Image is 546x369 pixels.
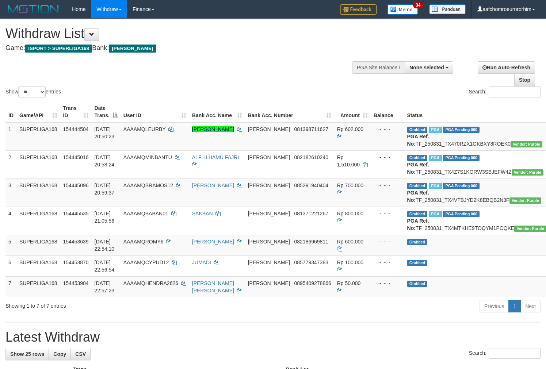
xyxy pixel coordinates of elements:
div: - - - [374,182,401,189]
span: Grabbed [407,183,428,189]
div: - - - [374,259,401,266]
img: MOTION_logo.png [5,4,61,15]
td: 1 [5,122,16,151]
span: [PERSON_NAME] [109,45,156,53]
span: [PERSON_NAME] [248,126,290,132]
span: [PERSON_NAME] [248,182,290,188]
span: Rp 800.000 [337,211,363,216]
th: User ID: activate to sort column ascending [121,101,189,122]
span: Show 25 rows [10,351,44,357]
div: - - - [374,210,401,217]
span: Marked by aafheankoy [429,183,442,189]
td: SUPERLIGA168 [16,178,60,207]
span: Rp 602.000 [337,126,363,132]
th: Date Trans.: activate to sort column descending [92,101,121,122]
h1: Latest Withdraw [5,330,541,345]
a: Show 25 rows [5,348,49,360]
td: SUPERLIGA168 [16,207,60,235]
input: Search: [489,348,541,359]
span: Vendor URL: https://trx4.1velocity.biz [512,169,543,176]
a: [PERSON_NAME] [PERSON_NAME] [192,280,234,293]
input: Search: [489,87,541,97]
div: - - - [374,238,401,245]
b: PGA Ref. No: [407,134,429,147]
img: panduan.png [429,4,466,14]
a: [PERSON_NAME] [192,182,234,188]
span: Copy 082182610240 to clipboard [294,154,328,160]
label: Show entries [5,87,61,97]
span: [DATE] 22:57:23 [95,280,115,293]
b: PGA Ref. No: [407,162,429,175]
span: Rp 100.000 [337,260,363,265]
span: PGA Pending [443,183,480,189]
span: 154445016 [63,154,89,160]
select: Showentries [18,87,46,97]
span: Marked by aafounsreynich [429,127,442,133]
span: Copy 081398711627 to clipboard [294,126,328,132]
span: AAAAMQMINBANTU [123,154,172,160]
span: Grabbed [407,281,428,287]
td: SUPERLIGA168 [16,235,60,255]
th: ID [5,101,16,122]
th: Bank Acc. Number: activate to sort column ascending [245,101,334,122]
a: JUMADI [192,260,211,265]
td: 2 [5,150,16,178]
span: [PERSON_NAME] [248,211,290,216]
button: None selected [405,61,453,74]
span: AAAAMQBABAN01 [123,211,168,216]
td: SUPERLIGA168 [16,122,60,151]
span: [DATE] 20:58:24 [95,154,115,168]
img: Button%20Memo.svg [387,4,418,15]
span: ISPORT > SUPERLIGA168 [25,45,92,53]
img: Feedback.jpg [340,4,377,15]
span: Copy [53,351,66,357]
span: [DATE] 22:56:54 [95,260,115,273]
span: 154444504 [63,126,89,132]
span: AAAAMQROMY6 [123,239,164,245]
th: Bank Acc. Name: activate to sort column ascending [189,101,245,122]
div: - - - [374,154,401,161]
td: 6 [5,255,16,276]
b: PGA Ref. No: [407,218,429,231]
span: [PERSON_NAME] [248,239,290,245]
span: [PERSON_NAME] [248,154,290,160]
span: Copy 081371221267 to clipboard [294,211,328,216]
th: Game/API: activate to sort column ascending [16,101,60,122]
span: Rp 1.510.000 [337,154,360,168]
span: Rp 50.000 [337,280,361,286]
span: Vendor URL: https://trx4.1velocity.biz [514,226,546,232]
span: Vendor URL: https://trx4.1velocity.biz [511,141,542,147]
a: Run Auto-Refresh [478,61,535,74]
span: Vendor URL: https://trx4.1velocity.biz [509,197,541,204]
span: Grabbed [407,239,428,245]
a: Next [520,300,541,312]
span: 154445535 [63,211,89,216]
span: PGA Pending [443,127,480,133]
a: 1 [508,300,521,312]
a: [PERSON_NAME] [192,239,234,245]
span: Grabbed [407,211,428,217]
a: Previous [480,300,509,312]
span: Rp 700.000 [337,182,363,188]
td: 3 [5,178,16,207]
span: Grabbed [407,260,428,266]
span: Rp 600.000 [337,239,363,245]
b: PGA Ref. No: [407,190,429,203]
span: AAAAMQLEURBY [123,126,166,132]
h1: Withdraw List [5,26,357,41]
div: - - - [374,126,401,133]
td: SUPERLIGA168 [16,276,60,297]
h4: Game: Bank: [5,45,357,52]
span: [DATE] 20:59:37 [95,182,115,196]
span: 154453904 [63,280,89,286]
span: Copy 0895409278866 to clipboard [294,280,331,286]
td: 4 [5,207,16,235]
a: [PERSON_NAME] [192,126,234,132]
span: 154445096 [63,182,89,188]
span: 154453870 [63,260,89,265]
a: Stop [514,74,535,86]
span: Copy 085291940404 to clipboard [294,182,328,188]
span: [PERSON_NAME] [248,280,290,286]
span: [PERSON_NAME] [248,260,290,265]
span: [DATE] 21:05:56 [95,211,115,224]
